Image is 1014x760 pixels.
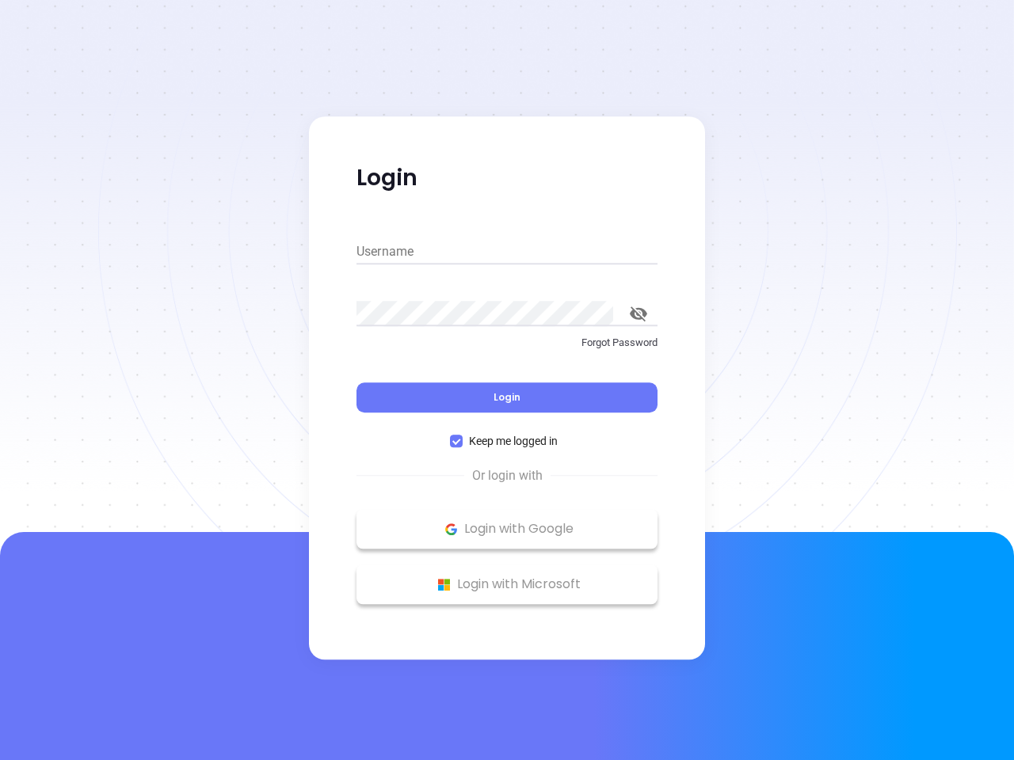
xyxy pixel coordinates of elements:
a: Forgot Password [356,335,658,363]
img: Microsoft Logo [434,575,454,595]
span: Or login with [464,466,551,485]
span: Keep me logged in [463,432,564,450]
p: Forgot Password [356,335,658,351]
img: Google Logo [441,519,461,539]
button: Login [356,382,658,412]
button: toggle password visibility [619,294,658,332]
p: Login with Google [364,517,650,541]
button: Google Logo Login with Google [356,509,658,549]
button: Microsoft Logo Login with Microsoft [356,564,658,604]
span: Login [494,390,520,404]
p: Login with Microsoft [364,572,650,596]
p: Login [356,164,658,192]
